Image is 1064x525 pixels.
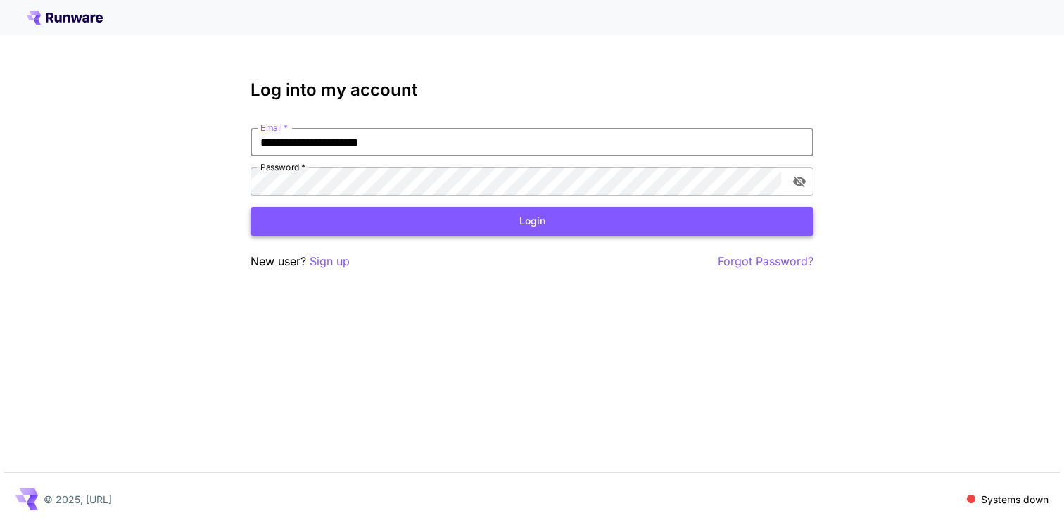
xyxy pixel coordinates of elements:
p: Systems down [981,492,1049,507]
label: Email [260,122,288,134]
h3: Log into my account [251,80,813,100]
p: © 2025, [URL] [44,492,112,507]
button: Login [251,207,813,236]
label: Password [260,161,305,173]
button: Sign up [310,253,350,270]
button: Forgot Password? [718,253,813,270]
p: New user? [251,253,350,270]
button: toggle password visibility [787,169,812,194]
